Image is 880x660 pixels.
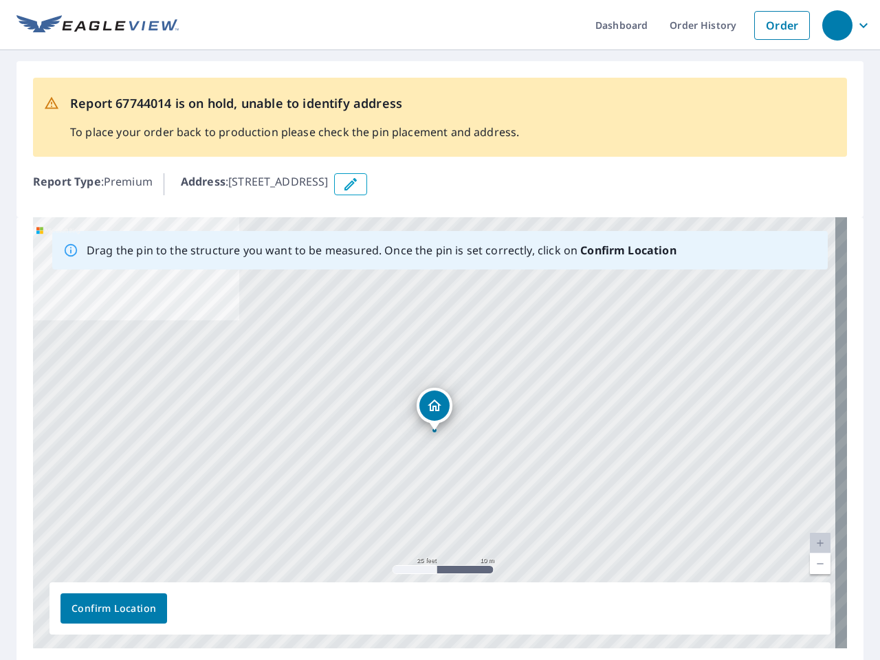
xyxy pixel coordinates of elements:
p: Drag the pin to the structure you want to be measured. Once the pin is set correctly, click on [87,242,676,258]
b: Report Type [33,174,101,189]
p: : Premium [33,173,153,195]
b: Confirm Location [580,243,676,258]
p: Report 67744014 is on hold, unable to identify address [70,94,519,113]
p: : [STREET_ADDRESS] [181,173,329,195]
a: Current Level 20, Zoom In Disabled [810,533,830,553]
div: Dropped pin, building 1, Residential property, 1489 Union Grove Rd Lenoir, NC 28645 [417,388,452,430]
button: Confirm Location [60,593,167,624]
a: Order [754,11,810,40]
img: EV Logo [16,15,179,36]
a: Current Level 20, Zoom Out [810,553,830,574]
p: To place your order back to production please check the pin placement and address. [70,124,519,140]
b: Address [181,174,225,189]
span: Confirm Location [71,600,156,617]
